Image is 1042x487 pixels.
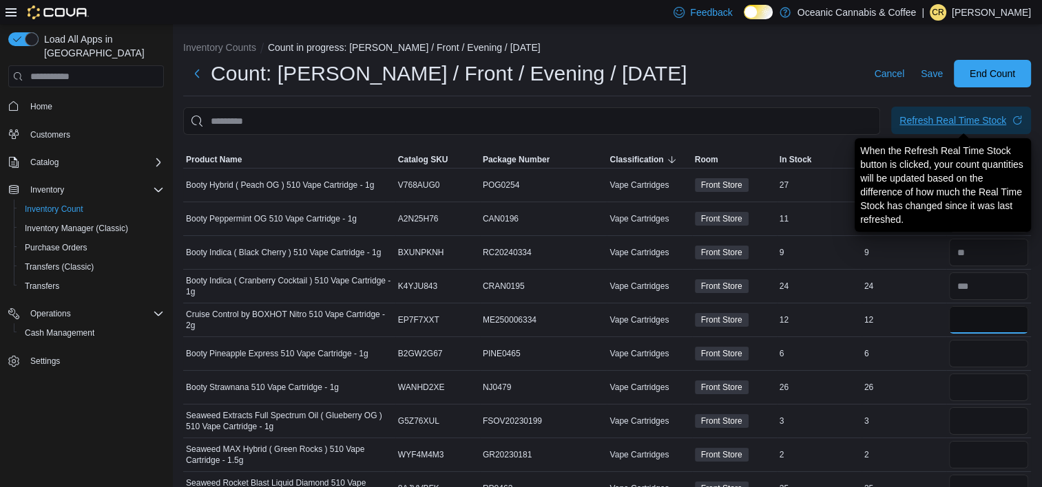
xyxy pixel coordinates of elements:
[398,180,440,191] span: V768AUG0
[3,125,169,144] button: Customers
[860,144,1025,226] div: When the Refresh Real Time Stock button is clicked, your count quantities will be updated based o...
[777,446,862,463] div: 2
[25,182,70,198] button: Inventory
[780,154,812,165] span: In Stock
[930,4,946,21] div: Charlotte Roach
[25,261,94,272] span: Transfers (Classic)
[483,154,550,165] span: Package Number
[30,157,59,168] span: Catalog
[398,382,445,393] span: WANHD2XE
[899,113,1006,127] div: Refresh Real Time Stock
[695,154,718,165] span: Room
[25,223,128,234] span: Inventory Manager (Classic)
[777,177,862,193] div: 27
[398,449,444,460] span: WYF4M4M3
[25,127,76,143] a: Customers
[398,154,448,165] span: Catalog SKU
[609,415,669,426] span: Vape Cartridges
[186,213,357,224] span: Booty Peppermint OG 510 Vape Cartridge - 1g
[701,246,742,259] span: Front Store
[690,6,732,19] span: Feedback
[268,42,541,53] button: Count in progress: [PERSON_NAME] / Front / Evening / [DATE]
[480,413,607,429] div: FSOV20230199
[862,244,946,261] div: 9
[777,345,862,362] div: 6
[30,129,70,140] span: Customers
[701,415,742,427] span: Front Store
[480,379,607,396] div: NJ0479
[25,281,59,292] span: Transfers
[480,446,607,463] div: GR20230181
[25,305,164,322] span: Operations
[3,153,169,172] button: Catalog
[25,352,164,369] span: Settings
[3,96,169,116] button: Home
[25,182,164,198] span: Inventory
[186,247,381,258] span: Booty Indica ( Black Cherry ) 510 Vape Cartridge - 1g
[921,67,943,80] span: Save
[186,382,339,393] span: Booty Strawnana 510 Vape Cartridge - 1g
[14,277,169,296] button: Transfers
[14,219,169,238] button: Inventory Manager (Classic)
[701,381,742,393] span: Front Store
[480,312,607,328] div: ME250006334
[701,213,742,225] span: Front Store
[183,60,211,87] button: Next
[14,323,169,343] button: Cash Management
[398,247,444,258] span: BXUNPKNH
[183,42,256,53] button: Inventory Counts
[609,382,669,393] span: Vape Cartridges
[25,305,76,322] button: Operations
[19,239,164,256] span: Purchase Orders
[183,151,395,168] button: Product Name
[777,413,862,429] div: 3
[30,101,52,112] span: Home
[480,151,607,168] button: Package Number
[30,308,71,319] span: Operations
[19,325,164,341] span: Cash Management
[695,279,749,293] span: Front Store
[14,257,169,277] button: Transfers (Classic)
[868,60,910,87] button: Cancel
[19,201,89,217] a: Inventory Count
[183,41,1031,57] nav: An example of EuiBreadcrumbs
[891,107,1031,134] button: Refresh Real Time Stock
[25,204,83,215] span: Inventory Count
[186,348,368,359] span: Booty Pineapple Express 510 Vape Cartridge - 1g
[607,151,691,168] button: Classification
[8,90,164,407] nav: Complex example
[183,107,880,135] input: This is a search bar. After typing your query, hit enter to filter the results lower in the page.
[398,314,439,325] span: EP7F7XXT
[186,410,393,432] span: Seaweed Extracts Full Spectrum Oil ( Glueberry OG ) 510 Vape Cartridge - 1g
[25,97,164,114] span: Home
[480,177,607,193] div: POG0254
[777,210,862,227] div: 11
[398,348,443,359] span: B2GW2G67
[25,242,87,253] span: Purchase Orders
[3,180,169,199] button: Inventory
[695,414,749,428] span: Front Store
[701,448,742,461] span: Front Store
[954,60,1031,87] button: End Count
[395,151,480,168] button: Catalog SKU
[25,98,58,115] a: Home
[970,67,1015,80] span: End Count
[609,314,669,325] span: Vape Cartridges
[862,312,946,328] div: 12
[862,278,946,294] div: 24
[398,213,439,224] span: A2N25H76
[30,356,60,367] span: Settings
[609,348,669,359] span: Vape Cartridges
[480,345,607,362] div: PINE0465
[932,4,944,21] span: CR
[609,213,669,224] span: Vape Cartridges
[186,275,393,297] span: Booty Indica ( Cranberry Cocktail ) 510 Vape Cartridge - 1g
[19,259,99,275] a: Transfers (Classic)
[30,184,64,195] span: Inventory
[777,312,862,328] div: 12
[19,278,65,294] a: Transfers
[19,239,93,256] a: Purchase Orders
[609,180,669,191] span: Vape Cartridges
[19,259,164,275] span: Transfers (Classic)
[398,415,439,426] span: G5Z76XUL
